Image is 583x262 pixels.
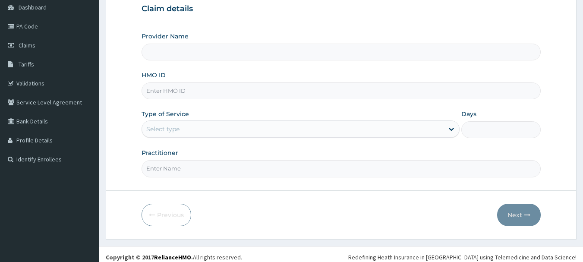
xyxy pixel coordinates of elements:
[348,253,577,262] div: Redefining Heath Insurance in [GEOGRAPHIC_DATA] using Telemedicine and Data Science!
[142,82,541,99] input: Enter HMO ID
[142,110,189,118] label: Type of Service
[142,148,178,157] label: Practitioner
[146,125,180,133] div: Select type
[497,204,541,226] button: Next
[19,3,47,11] span: Dashboard
[19,60,34,68] span: Tariffs
[154,253,191,261] a: RelianceHMO
[461,110,476,118] label: Days
[19,41,35,49] span: Claims
[142,160,541,177] input: Enter Name
[142,204,191,226] button: Previous
[106,253,193,261] strong: Copyright © 2017 .
[142,4,541,14] h3: Claim details
[142,32,189,41] label: Provider Name
[142,71,166,79] label: HMO ID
